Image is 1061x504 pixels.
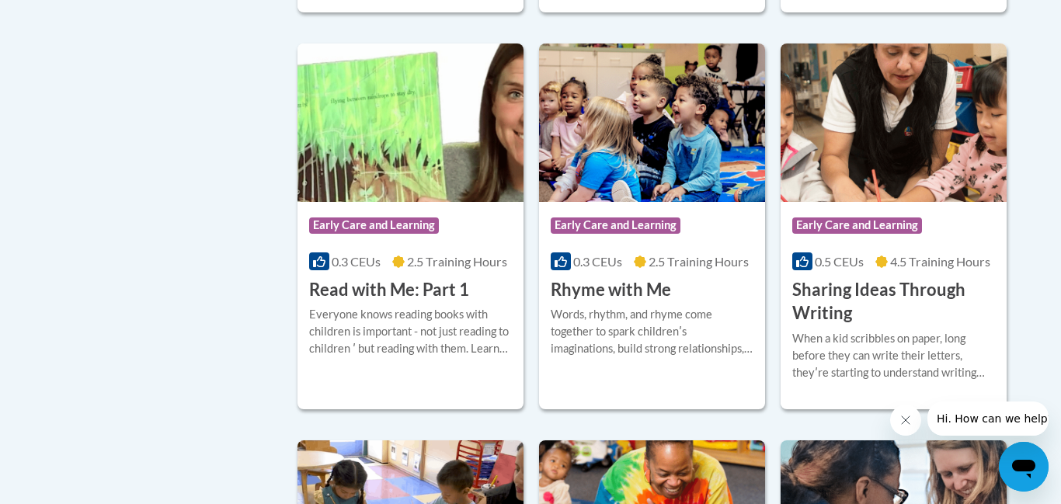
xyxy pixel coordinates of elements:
[297,43,524,202] img: Course Logo
[890,254,990,269] span: 4.5 Training Hours
[539,43,765,202] img: Course Logo
[781,43,1007,408] a: Course LogoEarly Care and Learning0.5 CEUs4.5 Training Hours Sharing Ideas Through WritingWhen a ...
[9,11,126,23] span: Hi. How can we help?
[815,254,864,269] span: 0.5 CEUs
[792,278,995,326] h3: Sharing Ideas Through Writing
[551,306,753,357] div: Words, rhythm, and rhyme come together to spark childrenʹs imaginations, build strong relationshi...
[309,217,439,233] span: Early Care and Learning
[297,43,524,408] a: Course LogoEarly Care and Learning0.3 CEUs2.5 Training Hours Read with Me: Part 1Everyone knows r...
[539,43,765,408] a: Course LogoEarly Care and Learning0.3 CEUs2.5 Training Hours Rhyme with MeWords, rhythm, and rhym...
[551,217,680,233] span: Early Care and Learning
[999,442,1049,492] iframe: Button to launch messaging window
[573,254,622,269] span: 0.3 CEUs
[309,278,469,302] h3: Read with Me: Part 1
[927,401,1049,436] iframe: Message from company
[309,306,512,357] div: Everyone knows reading books with children is important - not just reading to children ʹ but read...
[792,217,922,233] span: Early Care and Learning
[649,254,749,269] span: 2.5 Training Hours
[792,330,995,381] div: When a kid scribbles on paper, long before they can write their letters, theyʹre starting to unde...
[781,43,1007,202] img: Course Logo
[407,254,507,269] span: 2.5 Training Hours
[890,405,921,436] iframe: Close message
[551,278,671,302] h3: Rhyme with Me
[332,254,381,269] span: 0.3 CEUs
